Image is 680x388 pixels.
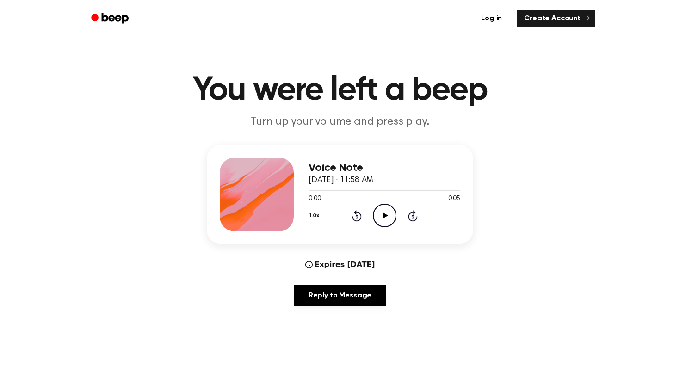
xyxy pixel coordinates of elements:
[103,74,577,107] h1: You were left a beep
[309,194,321,204] span: 0:00
[517,10,595,27] a: Create Account
[162,115,518,130] p: Turn up your volume and press play.
[294,285,386,306] a: Reply to Message
[309,162,460,174] h3: Voice Note
[305,259,375,270] div: Expires [DATE]
[472,8,511,29] a: Log in
[448,194,460,204] span: 0:05
[309,208,322,224] button: 1.0x
[85,10,137,28] a: Beep
[309,176,373,184] span: [DATE] · 11:58 AM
